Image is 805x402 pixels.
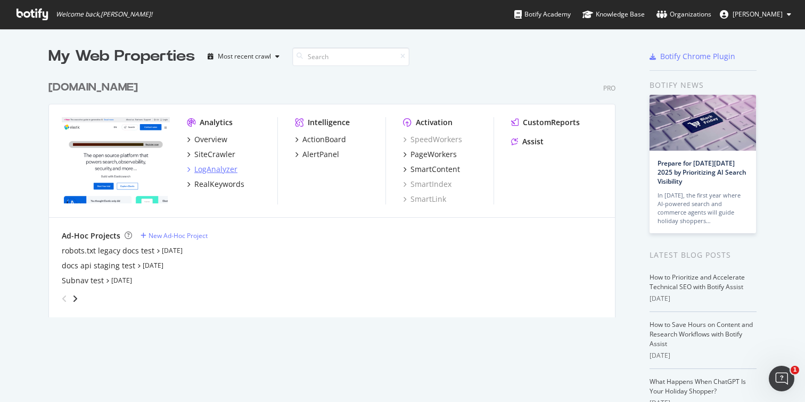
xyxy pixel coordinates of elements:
[711,6,800,23] button: [PERSON_NAME]
[48,67,624,317] div: grid
[295,149,339,160] a: AlertPanel
[62,231,120,241] div: Ad-Hoc Projects
[203,48,284,65] button: Most recent crawl
[650,79,757,91] div: Botify news
[187,164,237,175] a: LogAnalyzer
[302,134,346,145] div: ActionBoard
[71,293,79,304] div: angle-right
[523,117,580,128] div: CustomReports
[57,290,71,307] div: angle-left
[194,179,244,190] div: RealKeywords
[218,53,271,60] div: Most recent crawl
[658,191,748,225] div: In [DATE], the first year where AI-powered search and commerce agents will guide holiday shoppers…
[187,179,244,190] a: RealKeywords
[416,117,453,128] div: Activation
[603,84,615,93] div: Pro
[656,9,711,20] div: Organizations
[194,134,227,145] div: Overview
[62,275,104,286] a: Subnav test
[149,231,208,240] div: New Ad-Hoc Project
[650,377,746,396] a: What Happens When ChatGPT Is Your Holiday Shopper?
[650,320,753,348] a: How to Save Hours on Content and Research Workflows with Botify Assist
[403,194,446,204] a: SmartLink
[403,179,451,190] a: SmartIndex
[733,10,783,19] span: Celia García-Gutiérrez
[48,80,142,95] a: [DOMAIN_NAME]
[187,134,227,145] a: Overview
[56,10,152,19] span: Welcome back, [PERSON_NAME] !
[308,117,350,128] div: Intelligence
[48,80,138,95] div: [DOMAIN_NAME]
[200,117,233,128] div: Analytics
[769,366,794,391] iframe: Intercom live chat
[658,159,746,186] a: Prepare for [DATE][DATE] 2025 by Prioritizing AI Search Visibility
[650,249,757,261] div: Latest Blog Posts
[62,245,154,256] a: robots.txt legacy docs test
[650,95,756,151] img: Prepare for Black Friday 2025 by Prioritizing AI Search Visibility
[187,149,235,160] a: SiteCrawler
[194,164,237,175] div: LogAnalyzer
[410,149,457,160] div: PageWorkers
[514,9,571,20] div: Botify Academy
[511,136,544,147] a: Assist
[302,149,339,160] div: AlertPanel
[111,276,132,285] a: [DATE]
[522,136,544,147] div: Assist
[582,9,645,20] div: Knowledge Base
[403,164,460,175] a: SmartContent
[511,117,580,128] a: CustomReports
[292,47,409,66] input: Search
[295,134,346,145] a: ActionBoard
[650,51,735,62] a: Botify Chrome Plugin
[48,46,195,67] div: My Web Properties
[403,149,457,160] a: PageWorkers
[194,149,235,160] div: SiteCrawler
[650,273,745,291] a: How to Prioritize and Accelerate Technical SEO with Botify Assist
[410,164,460,175] div: SmartContent
[62,260,135,271] a: docs api staging test
[403,134,462,145] a: SpeedWorkers
[141,231,208,240] a: New Ad-Hoc Project
[162,246,183,255] a: [DATE]
[650,351,757,360] div: [DATE]
[660,51,735,62] div: Botify Chrome Plugin
[791,366,799,374] span: 1
[143,261,163,270] a: [DATE]
[650,294,757,303] div: [DATE]
[62,117,170,203] img: elastic.co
